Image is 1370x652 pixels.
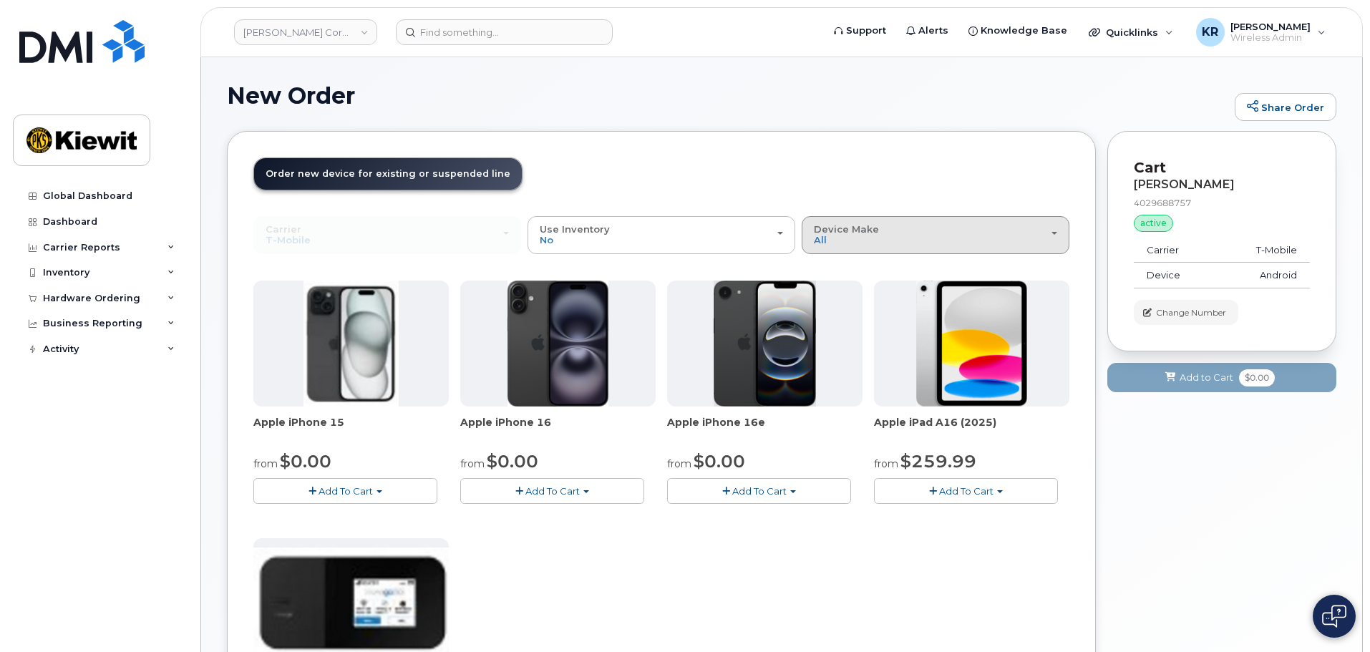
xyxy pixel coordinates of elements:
button: Change Number [1134,300,1238,325]
span: Change Number [1156,306,1226,319]
button: Add To Cart [460,478,644,503]
span: $0.00 [1239,369,1275,386]
span: $0.00 [694,451,745,472]
span: Add To Cart [319,485,373,497]
span: Add to Cart [1180,371,1233,384]
span: Use Inventory [540,223,610,235]
img: ipad_11.png [916,281,1027,407]
small: from [667,457,691,470]
span: Add To Cart [525,485,580,497]
td: Device [1134,263,1217,288]
span: Add To Cart [732,485,787,497]
h1: New Order [227,83,1228,108]
img: iphone_16_plus.png [507,281,608,407]
div: Apple iPhone 16e [667,415,863,444]
small: from [460,457,485,470]
button: Add To Cart [874,478,1058,503]
img: iphone15.jpg [303,281,399,407]
div: Apple iPhone 15 [253,415,449,444]
span: $259.99 [900,451,976,472]
a: Share Order [1235,93,1336,122]
div: Apple iPad A16 (2025) [874,415,1069,444]
td: Carrier [1134,238,1217,263]
div: [PERSON_NAME] [1134,178,1310,191]
span: Order new device for existing or suspended line [266,168,510,179]
div: active [1134,215,1173,232]
span: Device Make [814,223,879,235]
img: Open chat [1322,605,1346,628]
span: $0.00 [487,451,538,472]
small: from [874,457,898,470]
td: T-Mobile [1217,238,1310,263]
div: 4029688757 [1134,197,1310,209]
span: Add To Cart [939,485,994,497]
p: Cart [1134,157,1310,178]
span: $0.00 [280,451,331,472]
button: Use Inventory No [528,216,795,253]
button: Add to Cart $0.00 [1107,363,1336,392]
button: Device Make All [802,216,1069,253]
span: No [540,234,553,245]
button: Add To Cart [667,478,851,503]
div: Apple iPhone 16 [460,415,656,444]
td: Android [1217,263,1310,288]
img: iphone16e.png [714,281,817,407]
button: Add To Cart [253,478,437,503]
small: from [253,457,278,470]
span: All [814,234,827,245]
